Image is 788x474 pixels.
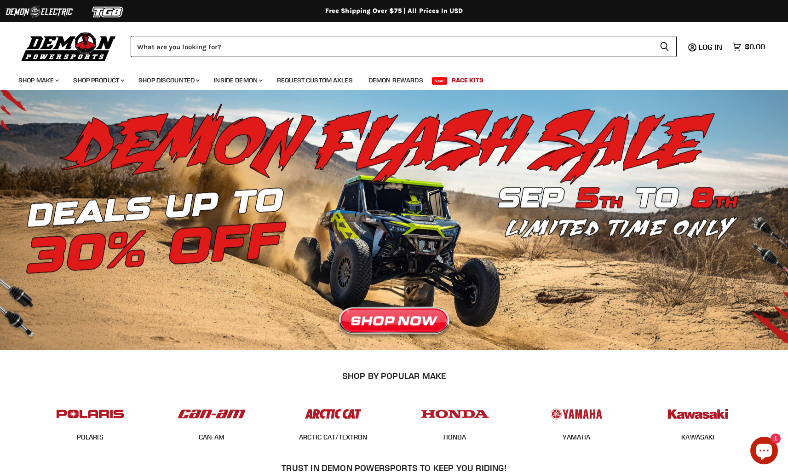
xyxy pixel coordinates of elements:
input: Search [131,36,652,57]
inbox-online-store-chat: Shopify online store chat [748,437,781,467]
img: Demon Powersports [18,30,119,63]
a: Shop Discounted [132,71,205,90]
ul: Main menu [12,67,763,90]
form: Product [131,36,677,57]
img: POPULAR_MAKE_logo_4_4923a504-4bac-4306-a1be-165a52280178.jpg [419,400,491,428]
span: YAMAHA [563,433,590,442]
img: Demon Electric Logo 2 [5,3,74,21]
span: KAWASAKI [681,433,714,442]
img: POPULAR_MAKE_logo_6_76e8c46f-2d1e-4ecc-b320-194822857d41.jpg [662,400,734,428]
a: CAN-AM [199,433,225,441]
h2: Trust In Demon Powersports To Keep You Riding! [48,463,740,473]
a: Demon Rewards [362,71,430,90]
span: ARCTIC CAT/TEXTRON [299,433,368,442]
img: POPULAR_MAKE_logo_1_adc20308-ab24-48c4-9fac-e3c1a623d575.jpg [176,400,247,428]
img: POPULAR_MAKE_logo_5_20258e7f-293c-4aac-afa8-159eaa299126.jpg [541,400,612,428]
a: Log in [695,43,728,51]
a: Shop Product [66,71,130,90]
a: YAMAHA [563,433,590,441]
a: ARCTIC CAT/TEXTRON [299,433,368,441]
img: TGB Logo 2 [74,3,143,21]
a: POLARIS [77,433,104,441]
div: Free Shipping Over $75 | All Prices In USD [26,7,762,15]
a: Shop Make [12,71,64,90]
span: HONDA [443,433,466,442]
span: Log in [699,42,722,52]
img: POPULAR_MAKE_logo_3_027535af-6171-4c5e-a9bc-f0eccd05c5d6.jpg [297,400,369,428]
button: Search [652,36,677,57]
a: Request Custom Axles [270,71,360,90]
span: CAN-AM [199,433,225,442]
a: Race Kits [445,71,490,90]
h2: SHOP BY POPULAR MAKE [37,371,751,381]
span: $0.00 [745,42,765,51]
a: $0.00 [728,40,770,53]
span: POLARIS [77,433,104,442]
span: New! [432,77,448,85]
a: KAWASAKI [681,433,714,441]
a: Inside Demon [207,71,268,90]
img: POPULAR_MAKE_logo_2_dba48cf1-af45-46d4-8f73-953a0f002620.jpg [54,400,126,428]
a: HONDA [443,433,466,441]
